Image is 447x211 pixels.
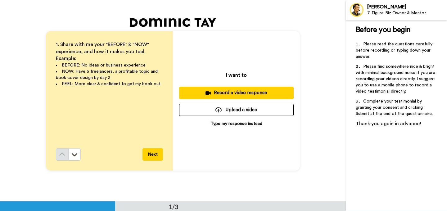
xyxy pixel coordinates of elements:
[56,42,150,61] span: 1. Share with me your "BEFORE" & "NOW" experience, and how it makes you feel. Example:
[349,2,364,17] img: Profile Image
[356,64,436,94] span: Please find somewhere nice & bright with minimal background noise if you are recording your video...
[226,71,247,79] p: I want to
[142,148,163,161] button: Next
[179,104,294,116] button: Upload a video
[184,89,289,96] div: Record a video response
[56,69,159,80] span: NOW: Have 5 freelancers, a profitable topic and book cover design by day 2
[356,121,421,126] span: Thank you again in advance!
[159,202,188,211] div: 1/3
[356,99,433,116] span: Complete your testimonial by granting your consent and clicking Submit at the end of the question...
[367,4,447,10] div: [PERSON_NAME]
[210,121,262,127] p: Type my response instead
[62,82,160,86] span: FEEL: More clear & confident to get my book out
[179,87,294,99] button: Record a video response
[62,63,146,67] span: BEFORE: No ideas or business experience
[356,42,434,59] span: Please read the questions carefully before recording or typing down your answer.
[367,11,447,16] div: 7-Figure Biz Owner & Mentor
[356,26,411,34] span: Before you begin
